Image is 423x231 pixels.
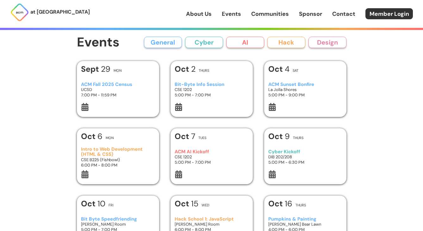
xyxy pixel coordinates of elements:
a: Contact [332,10,355,18]
h1: 4 [268,65,289,73]
a: About Us [186,10,212,18]
h1: 9 [268,132,290,140]
h3: 6:00 PM - 8:00 PM [81,162,155,168]
b: Oct [175,64,191,74]
h3: [PERSON_NAME] Room [81,222,155,227]
h3: 7:00 PM - 11:59 PM [81,92,155,98]
h3: 5:00 PM - 7:00 PM [175,160,248,165]
h2: Sat [293,69,298,72]
a: Events [222,10,241,18]
b: Oct [268,64,285,74]
h3: Pumpkins & Painting [268,216,342,222]
b: Sept [81,64,101,74]
h3: Cyber Kickoff [268,149,342,155]
h3: Intro to Web Development (HTML & CSS) [81,147,155,157]
h3: ACM AI Kickoff [175,149,248,155]
h2: Thurs [293,136,303,140]
h3: La Jolla Shores [268,87,342,92]
h3: CSE B225 (Fishbowl) [81,157,155,162]
b: Oct [175,198,191,209]
h3: Hack School 1: JavaScript [175,216,248,222]
a: Communities [251,10,289,18]
h1: 15 [175,200,198,208]
h1: 29 [81,65,110,73]
h3: ACM Sunset Bonfire [268,82,342,87]
b: Oct [81,198,97,209]
h2: Wed [202,204,209,207]
button: Hack [267,37,305,48]
h2: Mon [114,69,122,72]
button: Design [308,37,346,48]
h3: 5:00 PM - 9:00 PM [268,92,342,98]
h2: Thurs [295,204,306,207]
h3: 5:00 PM - 6:30 PM [268,160,342,165]
button: General [144,37,182,48]
button: AI [226,37,264,48]
h3: [PERSON_NAME] Room [175,222,248,227]
h3: CSE 1202 [175,87,248,92]
h1: 6 [81,132,103,140]
b: Oct [175,131,191,142]
a: Sponsor [299,10,322,18]
h1: 7 [175,132,195,140]
h3: ACM Fall 2025 Census [81,82,155,87]
h2: Thurs [199,69,209,72]
b: Oct [268,131,285,142]
h3: DIB 202/208 [268,154,342,160]
h1: 10 [81,200,105,208]
h3: CSE 1202 [175,154,248,160]
b: Oct [81,131,97,142]
h2: Mon [106,136,114,140]
a: at [GEOGRAPHIC_DATA] [10,3,90,22]
b: Oct [268,198,285,209]
h1: 16 [268,200,292,208]
h3: UCSD [81,87,155,92]
p: at [GEOGRAPHIC_DATA] [30,8,90,16]
h2: Fri [109,204,114,207]
h3: 5:00 PM - 7:00 PM [175,92,248,98]
h3: Bit-Byte Info Session [175,82,248,87]
h2: Tues [198,136,206,140]
h1: 2 [175,65,196,73]
h3: [PERSON_NAME] Bear Lawn [268,222,342,227]
h3: Bit Byte Speedfriending [81,216,155,222]
img: ACM Logo [10,3,29,22]
a: Member Login [365,8,413,19]
h1: Events [77,35,120,50]
button: Cyber [185,37,223,48]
